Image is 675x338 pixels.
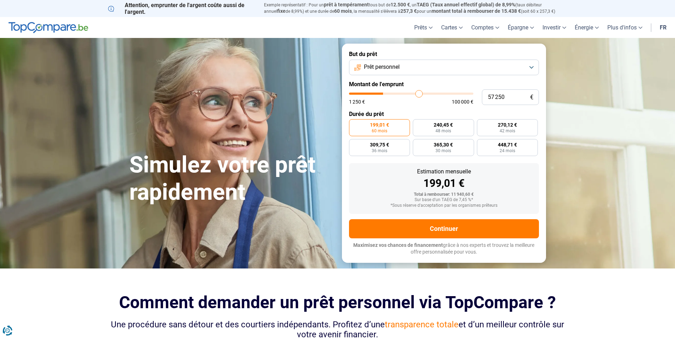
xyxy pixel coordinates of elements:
a: Plus d'infos [603,17,647,38]
a: Prêts [410,17,437,38]
span: 30 mois [435,149,451,153]
span: 24 mois [500,149,515,153]
span: 48 mois [435,129,451,133]
span: 199,01 € [370,122,389,127]
span: 1 250 € [349,99,365,104]
span: 257,3 € [400,8,417,14]
span: Maximisez vos chances de financement [353,242,443,248]
span: transparence totale [385,320,459,329]
span: 240,45 € [434,122,453,127]
div: Estimation mensuelle [355,169,533,174]
label: Montant de l'emprunt [349,81,539,88]
a: Énergie [570,17,603,38]
span: 12.500 € [390,2,410,7]
span: montant total à rembourser de 15.438 € [432,8,521,14]
span: 60 mois [334,8,352,14]
h2: Comment demander un prêt personnel via TopCompare ? [108,293,567,312]
span: 309,75 € [370,142,389,147]
span: fixe [277,8,286,14]
span: Prêt personnel [364,63,400,71]
span: 36 mois [372,149,387,153]
button: Continuer [349,219,539,238]
a: Investir [538,17,570,38]
p: Exemple représentatif : Pour un tous but de , un (taux débiteur annuel de 8,99%) et une durée de ... [264,2,567,15]
div: Sur base d'un TAEG de 7,45 %* [355,198,533,203]
a: Épargne [504,17,538,38]
button: Prêt personnel [349,60,539,75]
span: TAEG (Taux annuel effectif global) de 8,99% [417,2,515,7]
div: 199,01 € [355,178,533,189]
span: € [530,94,533,100]
div: Total à rembourser: 11 940,60 € [355,192,533,197]
p: grâce à nos experts et trouvez la meilleure offre personnalisée pour vous. [349,242,539,256]
span: 448,71 € [498,142,517,147]
span: 100 000 € [452,99,473,104]
span: 270,12 € [498,122,517,127]
h1: Simulez votre prêt rapidement [129,151,333,206]
a: Cartes [437,17,467,38]
span: prêt à tempérament [324,2,369,7]
span: 60 mois [372,129,387,133]
label: Durée du prêt [349,111,539,117]
label: But du prêt [349,51,539,57]
p: Attention, emprunter de l'argent coûte aussi de l'argent. [108,2,255,15]
a: Comptes [467,17,504,38]
span: 42 mois [500,129,515,133]
div: *Sous réserve d'acceptation par les organismes prêteurs [355,203,533,208]
span: 365,30 € [434,142,453,147]
a: fr [656,17,671,38]
img: TopCompare [9,22,88,33]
